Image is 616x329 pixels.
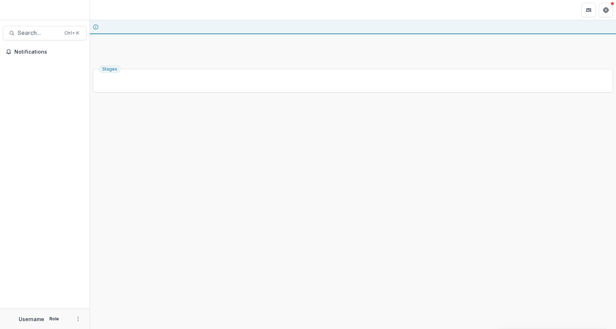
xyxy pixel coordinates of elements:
[599,3,613,17] button: Get Help
[14,49,84,55] span: Notifications
[102,67,117,72] span: Stages
[74,315,82,323] button: More
[581,3,596,17] button: Partners
[3,26,87,40] button: Search...
[63,29,81,37] div: Ctrl + K
[18,30,60,36] span: Search...
[3,46,87,58] button: Notifications
[47,316,61,322] p: Role
[19,315,44,323] p: Username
